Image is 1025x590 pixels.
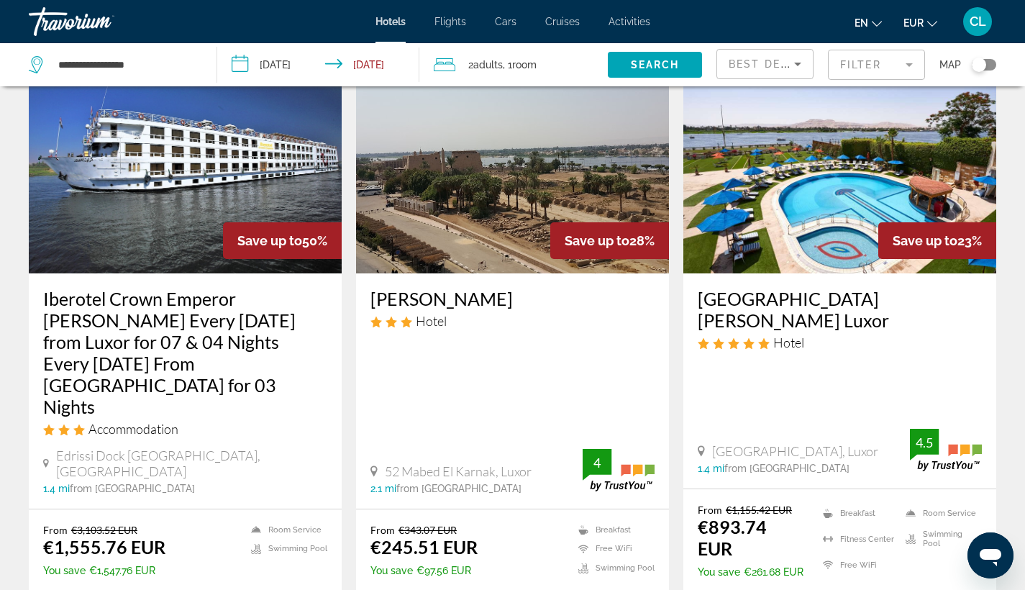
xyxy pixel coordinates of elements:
[398,524,457,536] del: €343.07 EUR
[609,16,650,27] a: Activities
[583,454,611,471] div: 4
[70,483,195,494] span: from [GEOGRAPHIC_DATA]
[970,14,986,29] span: CL
[816,530,899,548] li: Fitness Center
[434,16,466,27] a: Flights
[698,566,805,578] p: €261.68 EUR
[959,6,996,37] button: User Menu
[816,555,899,574] li: Free WiFi
[419,43,608,86] button: Travelers: 2 adults, 0 children
[503,55,537,75] span: , 1
[698,463,724,474] span: 1.4 mi
[903,17,924,29] span: EUR
[698,566,740,578] span: You save
[712,443,878,459] span: [GEOGRAPHIC_DATA], Luxor
[565,233,629,248] span: Save up to
[698,335,982,350] div: 5 star Hotel
[43,565,86,576] span: You save
[828,49,925,81] button: Filter
[29,43,342,273] img: Hotel image
[223,222,342,259] div: 50%
[29,3,173,40] a: Travorium
[356,43,669,273] img: Hotel image
[608,52,702,78] button: Search
[729,55,801,73] mat-select: Sort by
[816,504,899,522] li: Breakfast
[396,483,521,494] span: from [GEOGRAPHIC_DATA]
[910,434,939,451] div: 4.5
[773,335,804,350] span: Hotel
[370,565,413,576] span: You save
[903,12,937,33] button: Change currency
[244,524,327,536] li: Room Service
[583,449,655,491] img: trustyou-badge.svg
[729,58,803,70] span: Best Deals
[910,429,982,471] img: trustyou-badge.svg
[370,524,395,536] span: From
[898,530,982,548] li: Swimming Pool
[43,421,327,437] div: 3 star Accommodation
[43,288,327,417] a: Iberotel Crown Emperor [PERSON_NAME] Every [DATE] from Luxor for 07 & 04 Nights Every [DATE] From...
[370,536,478,558] ins: €245.51 EUR
[237,233,302,248] span: Save up to
[244,543,327,555] li: Swimming Pool
[631,59,680,71] span: Search
[571,524,655,536] li: Breakfast
[217,43,420,86] button: Check-in date: Apr 9, 2026 Check-out date: Apr 16, 2026
[43,565,165,576] p: €1,547.76 EUR
[495,16,516,27] a: Cars
[43,524,68,536] span: From
[370,483,396,494] span: 2.1 mi
[43,536,165,558] ins: €1,555.76 EUR
[512,59,537,71] span: Room
[898,504,982,522] li: Room Service
[370,288,655,309] a: [PERSON_NAME]
[939,55,961,75] span: Map
[683,43,996,273] img: Hotel image
[855,17,868,29] span: en
[893,233,957,248] span: Save up to
[967,532,1013,578] iframe: Bouton de lancement de la fenêtre de messagerie
[416,313,447,329] span: Hotel
[473,59,503,71] span: Adults
[468,55,503,75] span: 2
[385,463,532,479] span: 52 Mabed El Karnak, Luxor
[71,524,137,536] del: €3,103.52 EUR
[698,288,982,331] a: [GEOGRAPHIC_DATA][PERSON_NAME] Luxor
[878,222,996,259] div: 23%
[571,543,655,555] li: Free WiFi
[698,504,722,516] span: From
[43,483,70,494] span: 1.4 mi
[88,421,178,437] span: Accommodation
[370,313,655,329] div: 3 star Hotel
[726,504,792,516] del: €1,155.42 EUR
[375,16,406,27] a: Hotels
[550,222,669,259] div: 28%
[698,516,767,559] ins: €893.74 EUR
[370,565,478,576] p: €97.56 EUR
[545,16,580,27] a: Cruises
[724,463,849,474] span: from [GEOGRAPHIC_DATA]
[571,562,655,574] li: Swimming Pool
[855,12,882,33] button: Change language
[961,58,996,71] button: Toggle map
[56,448,327,479] span: Edrissi Dock [GEOGRAPHIC_DATA], [GEOGRAPHIC_DATA]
